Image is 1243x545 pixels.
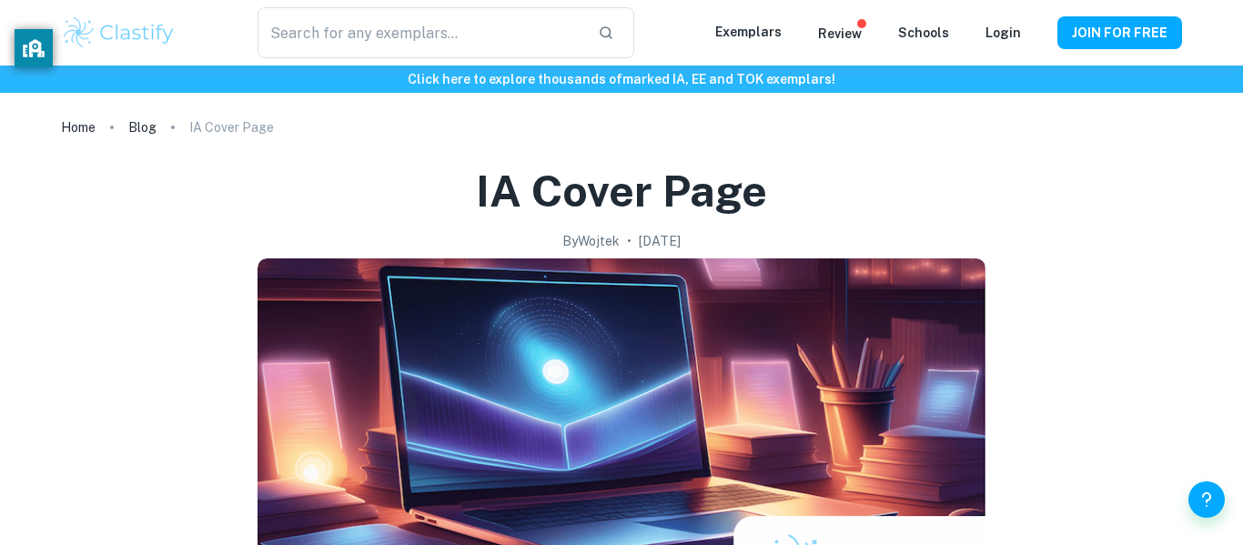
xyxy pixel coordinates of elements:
[818,24,862,44] p: Review
[15,29,53,67] button: privacy banner
[985,25,1021,40] a: Login
[562,231,620,251] h2: By Wojtek
[189,117,274,137] p: IA Cover Page
[639,231,681,251] h2: [DATE]
[61,15,177,51] img: Clastify logo
[627,231,632,251] p: •
[898,25,949,40] a: Schools
[476,162,767,220] h1: IA Cover Page
[1057,16,1182,49] button: JOIN FOR FREE
[1188,481,1225,518] button: Help and Feedback
[258,7,583,58] input: Search for any exemplars...
[128,115,157,140] a: Blog
[4,69,1239,89] h6: Click here to explore thousands of marked IA, EE and TOK exemplars !
[61,115,96,140] a: Home
[715,22,782,42] p: Exemplars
